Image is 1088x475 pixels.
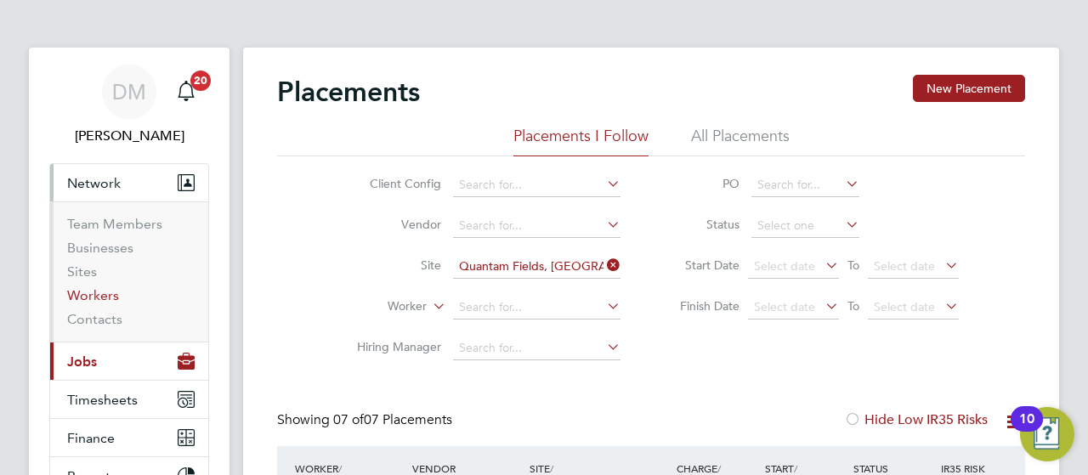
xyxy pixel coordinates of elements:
[343,257,441,273] label: Site
[663,176,739,191] label: PO
[50,419,208,456] button: Finance
[453,336,620,360] input: Search for...
[754,299,815,314] span: Select date
[842,295,864,317] span: To
[1020,407,1074,461] button: Open Resource Center, 10 new notifications
[453,214,620,238] input: Search for...
[663,257,739,273] label: Start Date
[691,126,790,156] li: All Placements
[343,339,441,354] label: Hiring Manager
[50,201,208,342] div: Network
[67,430,115,446] span: Finance
[453,173,620,197] input: Search for...
[67,311,122,327] a: Contacts
[49,65,209,146] a: DM[PERSON_NAME]
[67,240,133,256] a: Businesses
[1019,419,1034,441] div: 10
[874,258,935,274] span: Select date
[277,75,420,109] h2: Placements
[453,255,620,279] input: Search for...
[844,411,988,428] label: Hide Low IR35 Risks
[913,75,1025,102] button: New Placement
[663,298,739,314] label: Finish Date
[754,258,815,274] span: Select date
[67,175,121,191] span: Network
[329,298,427,315] label: Worker
[112,81,146,103] span: DM
[663,217,739,232] label: Status
[169,65,203,119] a: 20
[190,71,211,91] span: 20
[67,216,162,232] a: Team Members
[842,254,864,276] span: To
[343,217,441,232] label: Vendor
[751,173,859,197] input: Search for...
[50,164,208,201] button: Network
[50,381,208,418] button: Timesheets
[874,299,935,314] span: Select date
[67,353,97,370] span: Jobs
[453,296,620,319] input: Search for...
[751,214,859,238] input: Select one
[333,411,364,428] span: 07 of
[49,126,209,146] span: Danielle Murphy
[67,287,119,303] a: Workers
[333,411,452,428] span: 07 Placements
[513,126,649,156] li: Placements I Follow
[277,411,456,429] div: Showing
[67,263,97,280] a: Sites
[343,176,441,191] label: Client Config
[67,392,138,408] span: Timesheets
[50,342,208,380] button: Jobs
